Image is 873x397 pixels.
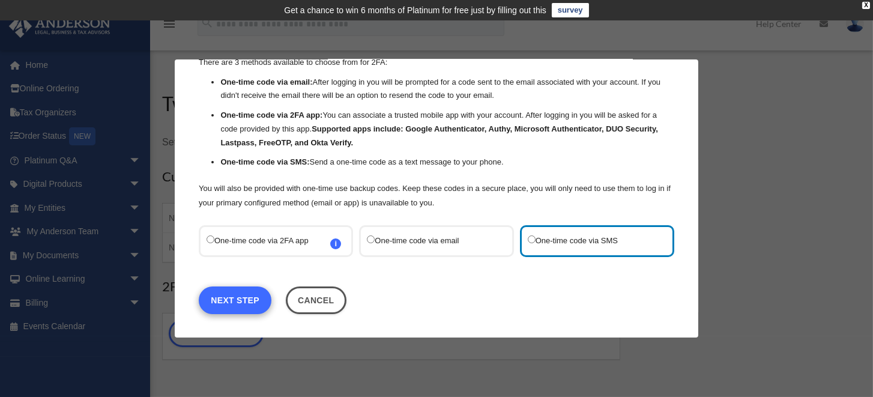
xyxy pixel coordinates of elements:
[220,76,674,103] li: After logging in you will be prompted for a code sent to the email associated with your account. ...
[220,109,674,150] li: You can associate a trusted mobile app with your account. After logging in you will be asked for ...
[199,181,674,210] p: You will also be provided with one-time use backup codes. Keep these codes in a secure place, you...
[207,235,214,243] input: One-time code via 2FA appi
[199,286,271,314] a: Next Step
[220,77,312,86] strong: One-time code via email:
[330,238,341,249] span: i
[862,2,870,9] div: close
[286,286,346,314] button: Close this dialog window
[220,156,674,169] li: Send a one-time code as a text message to your phone.
[367,233,494,249] label: One-time code via email
[552,3,589,17] a: survey
[528,233,654,249] label: One-time code via SMS
[220,124,657,147] strong: Supported apps include: Google Authenticator, Authy, Microsoft Authenticator, DUO Security, Lastp...
[207,233,333,249] label: One-time code via 2FA app
[199,31,674,210] div: There are 3 methods available to choose from for 2FA:
[528,235,536,243] input: One-time code via SMS
[284,3,546,17] div: Get a chance to win 6 months of Platinum for free just by filling out this
[367,235,375,243] input: One-time code via email
[220,111,322,120] strong: One-time code via 2FA app:
[220,157,309,166] strong: One-time code via SMS:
